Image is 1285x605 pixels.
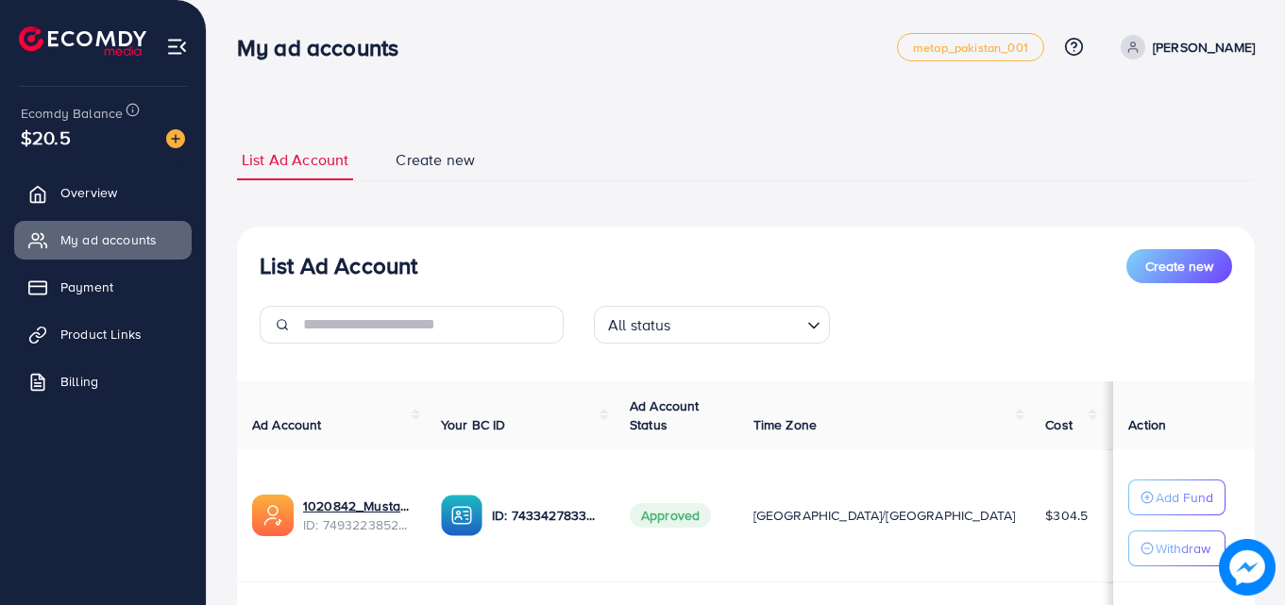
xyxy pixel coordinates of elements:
p: Add Fund [1156,486,1213,509]
span: All status [604,311,675,339]
span: Your BC ID [441,415,506,434]
span: metap_pakistan_001 [913,42,1028,54]
p: [PERSON_NAME] [1153,36,1255,59]
span: ID: 7493223852907200513 [303,515,411,534]
span: Ad Account Status [630,396,700,434]
span: Time Zone [753,415,817,434]
a: Overview [14,174,192,211]
span: Cost [1045,415,1073,434]
a: Product Links [14,315,192,353]
img: logo [19,26,146,56]
a: [PERSON_NAME] [1113,35,1255,59]
span: Create new [1145,257,1213,276]
span: Ecomdy Balance [21,104,123,123]
img: ic-ads-acc.e4c84228.svg [252,495,294,536]
span: List Ad Account [242,149,348,171]
h3: My ad accounts [237,34,414,61]
span: My ad accounts [60,230,157,249]
span: $304.5 [1045,506,1088,525]
p: Withdraw [1156,537,1210,560]
button: Add Fund [1128,479,1226,515]
img: menu [166,36,188,58]
button: Withdraw [1128,530,1226,566]
span: [GEOGRAPHIC_DATA]/[GEOGRAPHIC_DATA] [753,506,1016,525]
img: image [1219,539,1276,596]
span: Billing [60,372,98,391]
span: Payment [60,277,113,296]
a: My ad accounts [14,221,192,259]
a: metap_pakistan_001 [897,33,1044,61]
img: image [166,129,185,148]
input: Search for option [677,308,800,339]
a: Billing [14,362,192,400]
h3: List Ad Account [260,252,417,279]
p: ID: 7433427833025871873 [492,504,600,527]
a: 1020842_Mustafai New1_1744652139809 [303,496,411,515]
span: Create new [396,149,475,171]
span: Ad Account [252,415,322,434]
span: Approved [630,503,711,528]
img: ic-ba-acc.ded83a64.svg [441,495,482,536]
a: Payment [14,268,192,306]
div: <span class='underline'>1020842_Mustafai New1_1744652139809</span></br>7493223852907200513 [303,496,411,535]
span: Action [1128,415,1166,434]
span: $20.5 [21,124,71,151]
span: Product Links [60,325,142,344]
button: Create new [1126,249,1232,283]
div: Search for option [594,306,830,344]
span: Overview [60,183,117,202]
